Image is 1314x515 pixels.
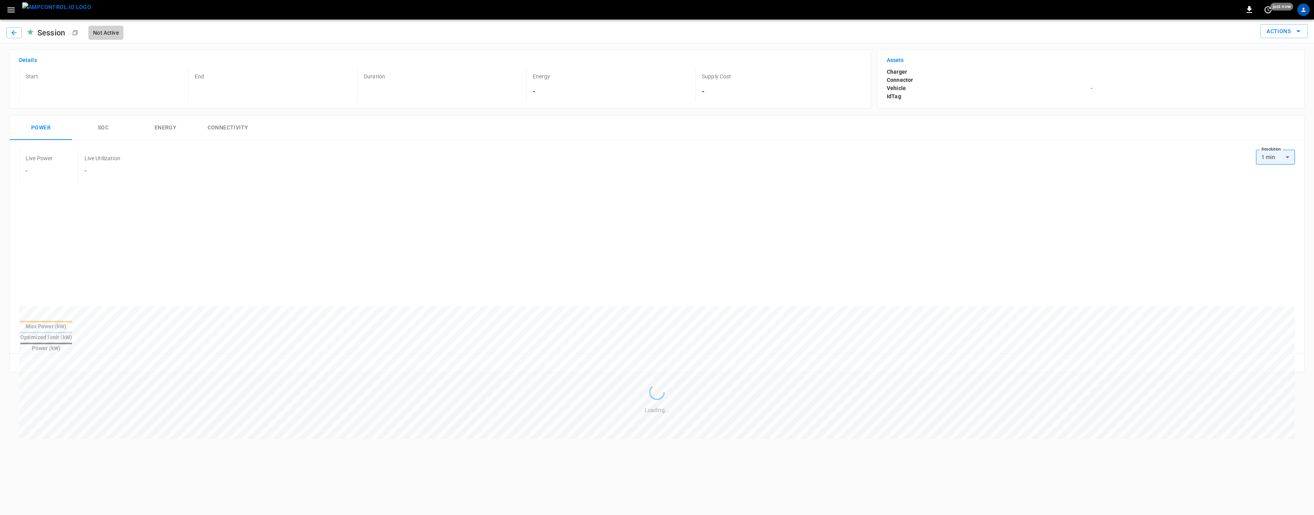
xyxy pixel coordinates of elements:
p: End [195,73,354,80]
span: just now [1270,3,1293,11]
h6: - [85,167,120,175]
div: profile-icon [1297,4,1310,16]
h6: Assets [887,56,1295,65]
div: copy [72,28,79,37]
h6: Details [19,56,861,65]
p: Charger [887,68,1091,76]
p: - [1091,84,1295,92]
p: Live Power [26,154,53,162]
label: Resolution [1261,146,1281,152]
p: Start [26,73,185,80]
button: Power [10,115,72,140]
button: set refresh interval [1262,4,1274,16]
img: ampcontrol.io logo [22,2,91,12]
span: ... [68,30,72,35]
p: Live Utilization [85,154,120,162]
p: Connector [887,76,1091,84]
div: Not Active [88,26,123,40]
button: Connectivity [197,115,259,140]
h6: - [26,167,53,175]
button: SOC [72,115,134,140]
div: 1 min [1256,150,1295,165]
button: Actions [1260,24,1308,39]
h6: - [533,85,692,97]
p: Supply Cost [702,73,861,80]
h6: - [702,85,861,97]
button: Energy [134,115,197,140]
p: Duration [364,73,523,80]
p: Vehicle [887,84,1091,92]
p: Energy [533,73,692,80]
p: IdTag [887,92,1091,101]
h6: Session [34,27,68,39]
